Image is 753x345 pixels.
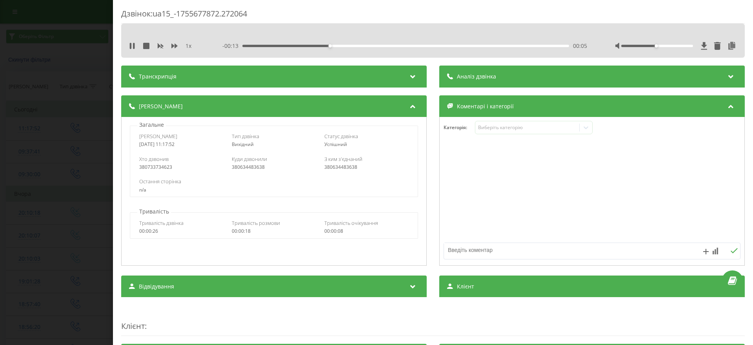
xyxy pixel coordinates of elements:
span: З ким з'єднаний [324,155,362,162]
span: Успішний [324,141,347,148]
span: Остання сторінка [139,178,181,185]
span: Статус дзвінка [324,133,358,140]
span: Тип дзвінка [232,133,259,140]
div: Accessibility label [329,44,332,47]
span: - 00:13 [222,42,242,50]
span: Відвідування [139,283,174,290]
span: Аналіз дзвінка [457,73,496,80]
div: 380634483638 [324,164,409,170]
div: 380733734623 [139,164,224,170]
span: Куди дзвонили [232,155,267,162]
span: Тривалість дзвінка [139,219,184,226]
div: n/a [139,187,408,193]
div: 00:00:18 [232,228,316,234]
span: Тривалість розмови [232,219,280,226]
div: 380634483638 [232,164,316,170]
span: Коментарі і категорії [457,102,514,110]
p: Тривалість [137,208,171,215]
div: Дзвінок : ua15_-1755677872.272064 [121,8,745,24]
div: Accessibility label [655,44,658,47]
p: Загальне [137,121,166,129]
span: Клієнт [457,283,474,290]
span: Клієнт [121,321,145,331]
span: [PERSON_NAME] [139,102,183,110]
div: : [121,305,745,336]
span: Вихідний [232,141,254,148]
span: 1 x [186,42,191,50]
div: 00:00:08 [324,228,409,234]
div: Виберіть категорію [478,124,576,131]
span: Хто дзвонив [139,155,169,162]
span: 00:05 [573,42,587,50]
div: [DATE] 11:17:52 [139,142,224,147]
h4: Категорія : [444,125,475,130]
span: Тривалість очікування [324,219,378,226]
div: 00:00:26 [139,228,224,234]
span: Транскрипція [139,73,176,80]
span: [PERSON_NAME] [139,133,177,140]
